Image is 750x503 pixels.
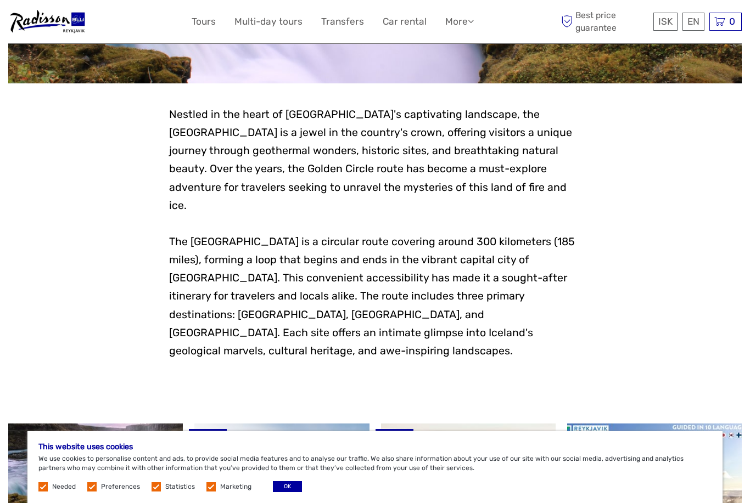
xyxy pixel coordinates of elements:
[376,429,413,456] div: BEST SELLER
[321,14,364,30] a: Transfers
[126,17,139,30] button: Open LiveChat chat widget
[445,14,474,30] a: More
[38,442,712,451] h5: This website uses cookies
[558,9,651,33] span: Best price guarantee
[52,482,76,491] label: Needed
[234,14,303,30] a: Multi-day tours
[169,108,572,212] span: Nestled in the heart of [GEOGRAPHIC_DATA]'s captivating landscape, the [GEOGRAPHIC_DATA] is a jew...
[27,431,723,503] div: We use cookies to personalise content and ads, to provide social media features and to analyse ou...
[658,16,673,27] span: ISK
[220,482,251,491] label: Marketing
[101,482,140,491] label: Preferences
[383,14,427,30] a: Car rental
[169,235,575,357] span: The [GEOGRAPHIC_DATA] is a circular route covering around 300 kilometers (185 miles), forming a l...
[192,14,216,30] a: Tours
[727,16,737,27] span: 0
[8,8,86,35] img: 344-13b1ddd5-6d03-4bc9-8ab7-46461a61a986_logo_small.jpg
[165,482,195,491] label: Statistics
[15,19,124,28] p: We're away right now. Please check back later!
[682,13,704,31] div: EN
[273,481,302,492] button: OK
[189,429,227,456] div: BEST SELLER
